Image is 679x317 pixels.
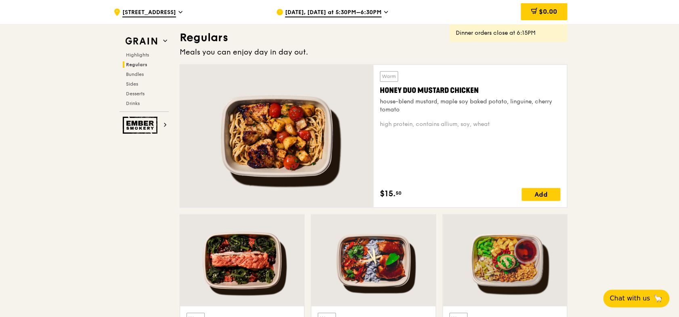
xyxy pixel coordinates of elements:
button: Chat with us🦙 [603,290,669,307]
span: 50 [396,190,402,196]
div: Honey Duo Mustard Chicken [380,85,560,96]
span: [DATE], [DATE] at 5:30PM–6:30PM [285,8,381,17]
div: high protein, contains allium, soy, wheat [380,120,560,128]
span: Chat with us [610,294,650,303]
div: Warm [380,71,398,82]
span: Sides [126,81,138,87]
div: house-blend mustard, maple soy baked potato, linguine, cherry tomato [380,98,560,114]
span: Desserts [126,91,145,97]
span: [STREET_ADDRESS] [122,8,176,17]
span: $0.00 [539,8,557,15]
img: Ember Smokery web logo [123,117,160,134]
div: Meals you can enjoy day in day out. [180,46,567,58]
span: Drinks [126,101,140,106]
span: Highlights [126,52,149,58]
span: Regulars [126,62,147,67]
h3: Regulars [180,30,567,45]
div: Add [522,188,560,201]
span: 🦙 [653,294,663,303]
span: $15. [380,188,396,200]
div: Dinner orders close at 6:15PM [456,29,561,37]
span: Bundles [126,71,144,77]
img: Grain web logo [123,34,160,48]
